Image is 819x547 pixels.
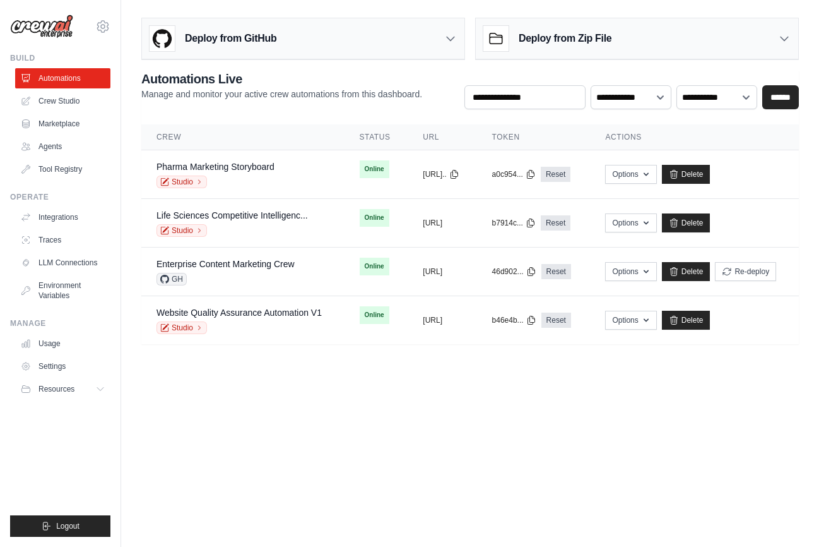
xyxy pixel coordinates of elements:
[15,334,110,354] a: Usage
[56,521,80,531] span: Logout
[15,68,110,88] a: Automations
[492,267,536,277] button: 46d902...
[15,230,110,250] a: Traces
[541,167,570,182] a: Reset
[408,124,476,150] th: URL
[156,176,207,188] a: Studio
[156,322,207,334] a: Studio
[360,209,389,227] span: Online
[15,114,110,134] a: Marketplace
[519,31,611,46] h3: Deploy from Zip File
[15,356,110,376] a: Settings
[662,165,710,184] a: Delete
[541,313,571,328] a: Reset
[141,88,422,100] p: Manage and monitor your active crew automations from this dashboard.
[15,379,110,399] button: Resources
[345,124,408,150] th: Status
[15,159,110,179] a: Tool Registry
[10,15,73,39] img: Logo
[10,318,110,328] div: Manage
[662,311,710,330] a: Delete
[605,262,656,281] button: Options
[541,215,570,231] a: Reset
[15,136,110,157] a: Agents
[141,124,345,150] th: Crew
[477,124,591,150] th: Token
[605,165,656,184] button: Options
[185,31,276,46] h3: Deploy from GitHub
[360,160,389,178] span: Online
[15,207,110,227] a: Integrations
[492,169,536,179] button: a0c954...
[156,273,187,286] span: GH
[15,253,110,273] a: LLM Connections
[10,515,110,537] button: Logout
[662,262,710,281] a: Delete
[141,70,422,88] h2: Automations Live
[156,210,308,220] a: Life Sciences Competitive Intelligenc...
[541,264,571,279] a: Reset
[10,192,110,202] div: Operate
[15,91,110,111] a: Crew Studio
[156,224,207,237] a: Studio
[492,315,536,325] button: b46e4b...
[10,53,110,63] div: Build
[605,311,656,330] button: Options
[715,262,776,281] button: Re-deploy
[492,218,536,228] button: b7914c...
[605,213,656,232] button: Options
[360,306,389,324] span: Online
[156,162,274,172] a: Pharma Marketing Storyboard
[156,308,322,318] a: Website Quality Assurance Automation V1
[15,275,110,306] a: Environment Variables
[360,258,389,275] span: Online
[156,259,295,269] a: Enterprise Content Marketing Crew
[590,124,799,150] th: Actions
[662,213,710,232] a: Delete
[38,384,74,394] span: Resources
[150,26,175,51] img: GitHub Logo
